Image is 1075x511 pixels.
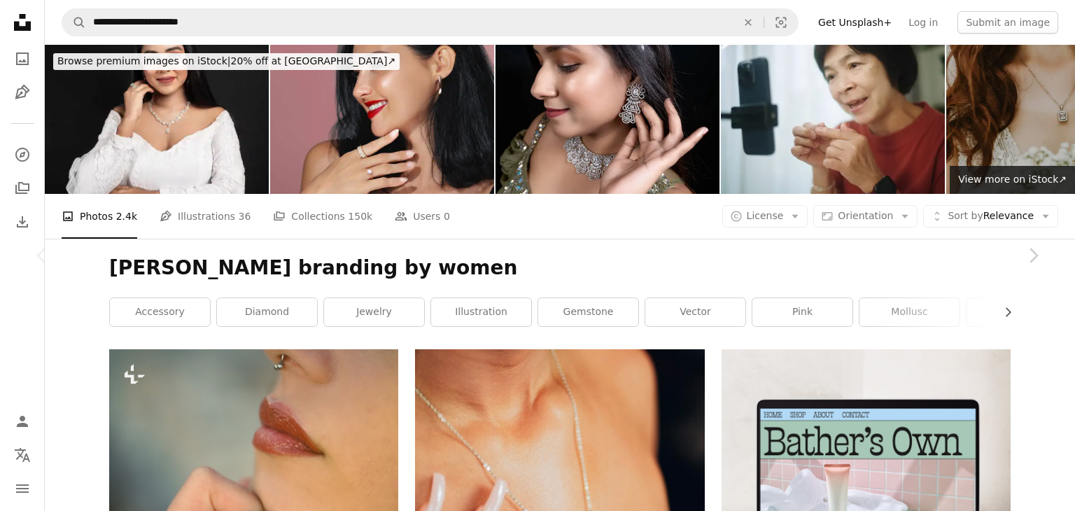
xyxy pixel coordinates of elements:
[62,8,799,36] form: Find visuals sitewide
[348,209,372,224] span: 150k
[813,205,918,227] button: Orientation
[991,188,1075,323] a: Next
[273,194,372,239] a: Collections 150k
[45,45,408,78] a: Browse premium images on iStock|20% off at [GEOGRAPHIC_DATA]↗
[733,9,764,36] button: Clear
[8,407,36,435] a: Log in / Sign up
[721,45,945,194] img: Mature woman making a small business online.
[967,298,1067,326] a: shape
[496,45,719,194] img: Beautiful female model showing earrings and Diamond necklace
[160,194,251,239] a: Illustrations 36
[948,209,1034,223] span: Relevance
[109,255,1011,281] h1: [PERSON_NAME] branding by women
[645,298,745,326] a: vector
[324,298,424,326] a: jewelry
[431,298,531,326] a: illustration
[923,205,1058,227] button: Sort byRelevance
[45,45,269,194] img: Beautiful elegant bride wearing luxurious Diamond jewelery , necklace and earing with bridal lehnga
[810,11,900,34] a: Get Unsplash+
[62,9,86,36] button: Search Unsplash
[395,194,450,239] a: Users 0
[217,298,317,326] a: diamond
[752,298,852,326] a: pink
[859,298,960,326] a: mollusc
[8,78,36,106] a: Illustrations
[948,210,983,221] span: Sort by
[57,55,395,66] span: 20% off at [GEOGRAPHIC_DATA] ↗
[957,11,1058,34] button: Submit an image
[958,174,1067,185] span: View more on iStock ↗
[8,475,36,503] button: Menu
[538,298,638,326] a: gemstone
[838,210,893,221] span: Orientation
[764,9,798,36] button: Visual search
[722,205,808,227] button: License
[270,45,494,194] img: Elegant Woman With Red Lips Smiling And Showing Jewelry In Studio
[444,209,450,224] span: 0
[747,210,784,221] span: License
[239,209,251,224] span: 36
[8,141,36,169] a: Explore
[57,55,230,66] span: Browse premium images on iStock |
[8,441,36,469] button: Language
[900,11,946,34] a: Log in
[950,166,1075,194] a: View more on iStock↗
[8,45,36,73] a: Photos
[110,298,210,326] a: accessory
[8,174,36,202] a: Collections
